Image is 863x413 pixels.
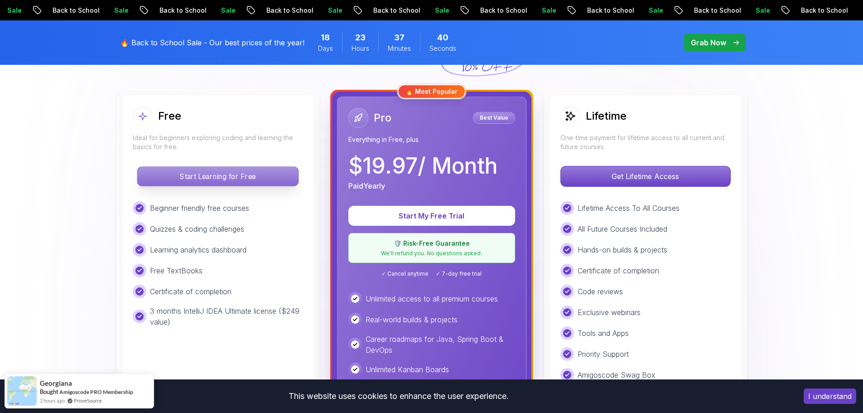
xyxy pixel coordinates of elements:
[40,397,65,404] span: 2 hours ago
[348,135,515,144] p: Everything in Free, plus
[578,244,667,255] p: Hands-on builds & projects
[366,334,515,355] p: Career roadmaps for Java, Spring Boot & DevOps
[560,166,731,187] button: Get Lifetime Access
[578,265,659,276] p: Certificate of completion
[150,244,246,255] p: Learning analytics dashboard
[211,6,240,15] p: Sale
[366,364,449,375] p: Unlimited Kanban Boards
[40,388,58,395] span: Bought
[578,307,641,318] p: Exclusive webinars
[436,270,482,277] span: ✓ 7-day free trial
[578,286,623,297] p: Code reviews
[318,44,333,53] span: Days
[354,250,509,257] p: We'll refund you. No questions asked.
[578,203,680,214] p: Lifetime Access To All Courses
[577,6,639,15] p: Back to School
[366,314,458,325] p: Real-world builds & projects
[74,397,102,404] a: ProveSource
[149,6,211,15] p: Back to School
[474,113,514,122] p: Best Value
[150,265,202,276] p: Free TextBooks
[578,224,667,234] p: All Future Courses Included
[429,44,456,53] span: Seconds
[120,37,304,48] p: 🔥 Back to School Sale - Our best prices of the year!
[381,270,429,277] span: ✓ Cancel anytime
[137,167,298,186] p: Start Learning for Free
[791,6,853,15] p: Back to School
[388,44,411,53] span: Minutes
[150,224,244,234] p: Quizzes & coding challenges
[560,172,731,181] a: Get Lifetime Access
[104,6,133,15] p: Sale
[7,386,790,406] div: This website uses cookies to enhance the user experience.
[359,210,504,221] p: Start My Free Trial
[354,239,509,248] p: 🛡️ Risk-Free Guarantee
[40,379,72,387] span: Georgiana
[578,328,629,339] p: Tools and Apps
[133,133,303,151] p: Ideal for beginners exploring coding and learning the basics for free.
[150,286,231,297] p: Certificate of completion
[150,203,249,214] p: Beginner friendly free courses
[374,111,391,125] h2: Pro
[348,211,515,220] a: Start My Free Trial
[318,6,347,15] p: Sale
[437,31,448,44] span: 40 Seconds
[256,6,318,15] p: Back to School
[363,6,425,15] p: Back to School
[137,166,299,186] button: Start Learning for Free
[804,389,856,404] button: Accept cookies
[746,6,775,15] p: Sale
[352,44,369,53] span: Hours
[133,172,303,181] a: Start Learning for Free
[684,6,746,15] p: Back to School
[578,349,629,360] p: Priority Support
[470,6,532,15] p: Back to School
[394,31,405,44] span: 37 Minutes
[532,6,561,15] p: Sale
[578,369,656,380] p: Amigoscode Swag Box
[43,6,104,15] p: Back to School
[348,180,385,191] p: Paid Yearly
[561,166,730,186] p: Get Lifetime Access
[366,293,498,304] p: Unlimited access to all premium courses
[150,306,303,327] p: 3 months IntelliJ IDEA Ultimate license ($249 value)
[691,37,726,48] p: Grab Now
[425,6,454,15] p: Sale
[560,133,731,151] p: One-time payment for lifetime access to all current and future courses.
[348,206,515,226] button: Start My Free Trial
[355,31,366,44] span: 23 Hours
[158,109,181,123] h2: Free
[348,155,497,177] p: $ 19.97 / Month
[586,109,627,123] h2: Lifetime
[7,376,37,406] img: provesource social proof notification image
[639,6,668,15] p: Sale
[59,389,133,395] a: Amigoscode PRO Membership
[321,31,330,44] span: 18 Days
